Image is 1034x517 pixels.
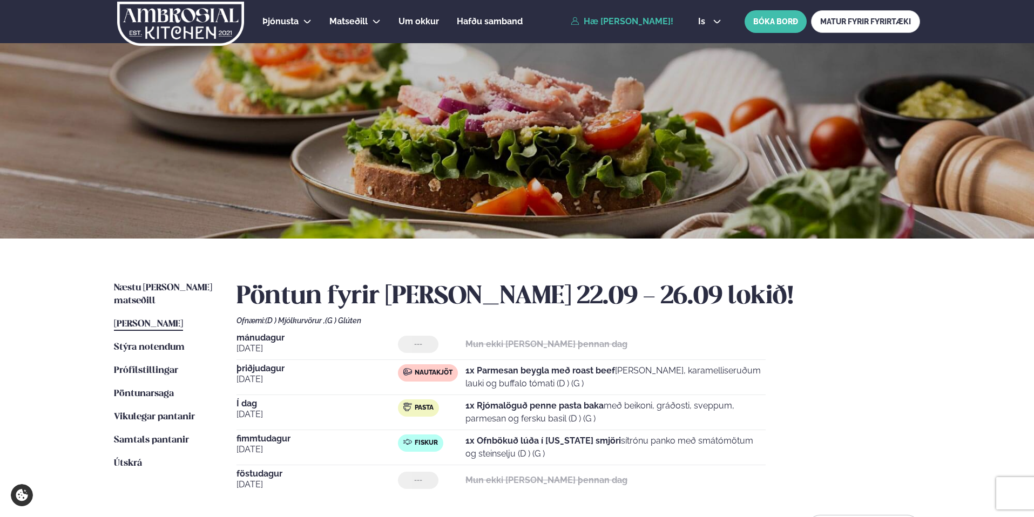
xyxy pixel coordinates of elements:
h2: Pöntun fyrir [PERSON_NAME] 22.09 - 26.09 lokið! [236,282,920,312]
span: Nautakjöt [415,369,452,377]
a: Vikulegar pantanir [114,411,195,424]
span: Prófílstillingar [114,366,178,375]
a: Um okkur [398,15,439,28]
a: Samtals pantanir [114,434,189,447]
strong: Mun ekki [PERSON_NAME] þennan dag [465,339,627,349]
img: pasta.svg [403,403,412,411]
a: Prófílstillingar [114,364,178,377]
span: Stýra notendum [114,343,185,352]
a: Cookie settings [11,484,33,506]
a: MATUR FYRIR FYRIRTÆKI [811,10,920,33]
a: Stýra notendum [114,341,185,354]
strong: 1x Parmesan beygla með roast beef [465,365,615,376]
a: Útskrá [114,457,142,470]
a: Þjónusta [262,15,299,28]
span: --- [414,340,422,349]
span: Fiskur [415,439,438,447]
span: Útskrá [114,459,142,468]
strong: 1x Ofnbökuð lúða í [US_STATE] smjöri [465,436,621,446]
span: --- [414,476,422,485]
span: [DATE] [236,342,398,355]
span: (G ) Glúten [325,316,361,325]
strong: Mun ekki [PERSON_NAME] þennan dag [465,475,627,485]
a: Hæ [PERSON_NAME]! [571,17,673,26]
div: Ofnæmi: [236,316,920,325]
span: þriðjudagur [236,364,398,373]
a: Pöntunarsaga [114,387,174,400]
span: [DATE] [236,478,398,491]
a: Hafðu samband [457,15,523,28]
span: Hafðu samband [457,16,523,26]
span: Þjónusta [262,16,299,26]
strong: 1x Rjómalöguð penne pasta baka [465,400,604,411]
button: is [690,17,730,26]
span: [DATE] [236,443,398,456]
span: Pöntunarsaga [114,389,174,398]
a: Næstu [PERSON_NAME] matseðill [114,282,215,308]
span: Matseðill [329,16,368,26]
p: með beikoni, gráðosti, sveppum, parmesan og fersku basil (D ) (G ) [465,399,766,425]
span: Næstu [PERSON_NAME] matseðill [114,283,212,305]
span: Pasta [415,404,434,412]
button: BÓKA BORÐ [745,10,807,33]
span: föstudagur [236,470,398,478]
span: [DATE] [236,373,398,386]
img: fish.svg [403,438,412,446]
span: Um okkur [398,16,439,26]
p: sítrónu panko með smátómötum og steinselju (D ) (G ) [465,434,766,460]
span: Í dag [236,399,398,408]
span: [PERSON_NAME] [114,319,183,329]
p: [PERSON_NAME], karamelliseruðum lauki og buffalo tómati (D ) (G ) [465,364,766,390]
a: [PERSON_NAME] [114,318,183,331]
img: logo [116,2,245,46]
span: [DATE] [236,408,398,421]
span: mánudagur [236,334,398,342]
span: fimmtudagur [236,434,398,443]
span: (D ) Mjólkurvörur , [265,316,325,325]
span: Samtals pantanir [114,436,189,445]
span: is [698,17,708,26]
img: beef.svg [403,368,412,376]
span: Vikulegar pantanir [114,412,195,421]
a: Matseðill [329,15,368,28]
